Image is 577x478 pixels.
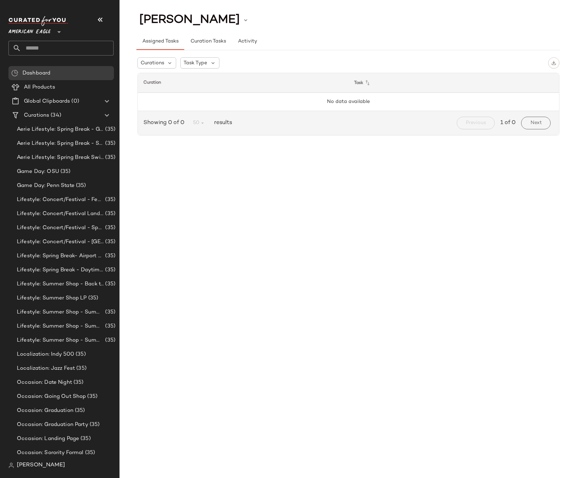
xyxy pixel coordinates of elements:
span: Lifestyle: Summer Shop - Summer Study Sessions [17,336,104,344]
th: Task [348,73,559,93]
span: Lifestyle: Spring Break - Daytime Casual [17,266,104,274]
span: Occasion: Sorority Formal [17,449,84,457]
span: (35) [104,336,115,344]
span: (35) [104,224,115,232]
span: Lifestyle: Concert/Festival - Sporty [17,224,104,232]
span: (35) [104,322,115,330]
span: Game Day: Penn State [17,182,75,190]
img: cfy_white_logo.C9jOOHJF.svg [8,16,68,26]
span: results [211,119,232,127]
span: (35) [87,294,98,302]
td: No data available [138,93,559,111]
span: Next [530,120,541,126]
span: Occasion: Landing Page [17,435,79,443]
img: svg%3e [8,463,14,468]
span: Curations [24,111,49,119]
span: Game Day: OSU [17,168,59,176]
span: 1 of 0 [500,119,515,127]
span: (35) [104,210,115,218]
span: (35) [104,280,115,288]
span: (35) [79,435,91,443]
span: Showing 0 of 0 [143,119,187,127]
span: Curation Tasks [190,39,226,44]
span: (34) [49,111,61,119]
span: Lifestyle: Concert/Festival - Femme [17,196,104,204]
span: Occasion: Graduation Party [17,421,88,429]
span: Lifestyle: Spring Break- Airport Style [17,252,104,260]
img: svg%3e [11,70,18,77]
span: Lifestyle: Concert/Festival - [GEOGRAPHIC_DATA] [17,238,104,246]
span: Dashboard [23,69,50,77]
span: (35) [104,125,115,134]
span: Aerie Lifestyle: Spring Break Swimsuits Landing Page [17,154,104,162]
span: Lifestyle: Summer Shop LP [17,294,87,302]
span: (35) [74,350,86,358]
span: (35) [104,308,115,316]
span: Lifestyle: Summer Shop - Summer Abroad [17,308,104,316]
span: (35) [104,252,115,260]
span: Aerie Lifestyle: Spring Break - Sporty [17,140,104,148]
span: (35) [86,393,97,401]
span: Global Clipboards [24,97,70,105]
span: Occasion: Date Night [17,379,72,387]
span: Lifestyle: Concert/Festival Landing Page [17,210,104,218]
span: (35) [72,379,84,387]
span: All Products [24,83,55,91]
span: Aerie Lifestyle: Spring Break - Girly/Femme [17,125,104,134]
span: (0) [70,97,79,105]
span: (35) [73,407,85,415]
span: [PERSON_NAME] [139,13,240,27]
span: Activity [238,39,257,44]
th: Curation [138,73,348,93]
span: (35) [104,196,115,204]
span: Curations [141,59,164,67]
span: Assigned Tasks [142,39,179,44]
span: (35) [104,266,115,274]
span: (35) [75,182,86,190]
span: (35) [88,421,100,429]
span: (35) [75,364,86,373]
span: Task Type [184,59,207,67]
span: (35) [104,154,115,162]
span: Occasion: Graduation [17,407,73,415]
span: (35) [84,449,95,457]
span: Lifestyle: Summer Shop - Summer Internship [17,322,104,330]
span: Localization: Jazz Fest [17,364,75,373]
span: Occasion: Going Out Shop [17,393,86,401]
span: (35) [104,140,115,148]
img: svg%3e [551,60,556,65]
span: [PERSON_NAME] [17,461,65,470]
button: Next [521,117,550,129]
span: American Eagle [8,24,51,37]
span: Localization: Indy 500 [17,350,74,358]
span: (35) [104,238,115,246]
span: Lifestyle: Summer Shop - Back to School Essentials [17,280,104,288]
span: (35) [59,168,71,176]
